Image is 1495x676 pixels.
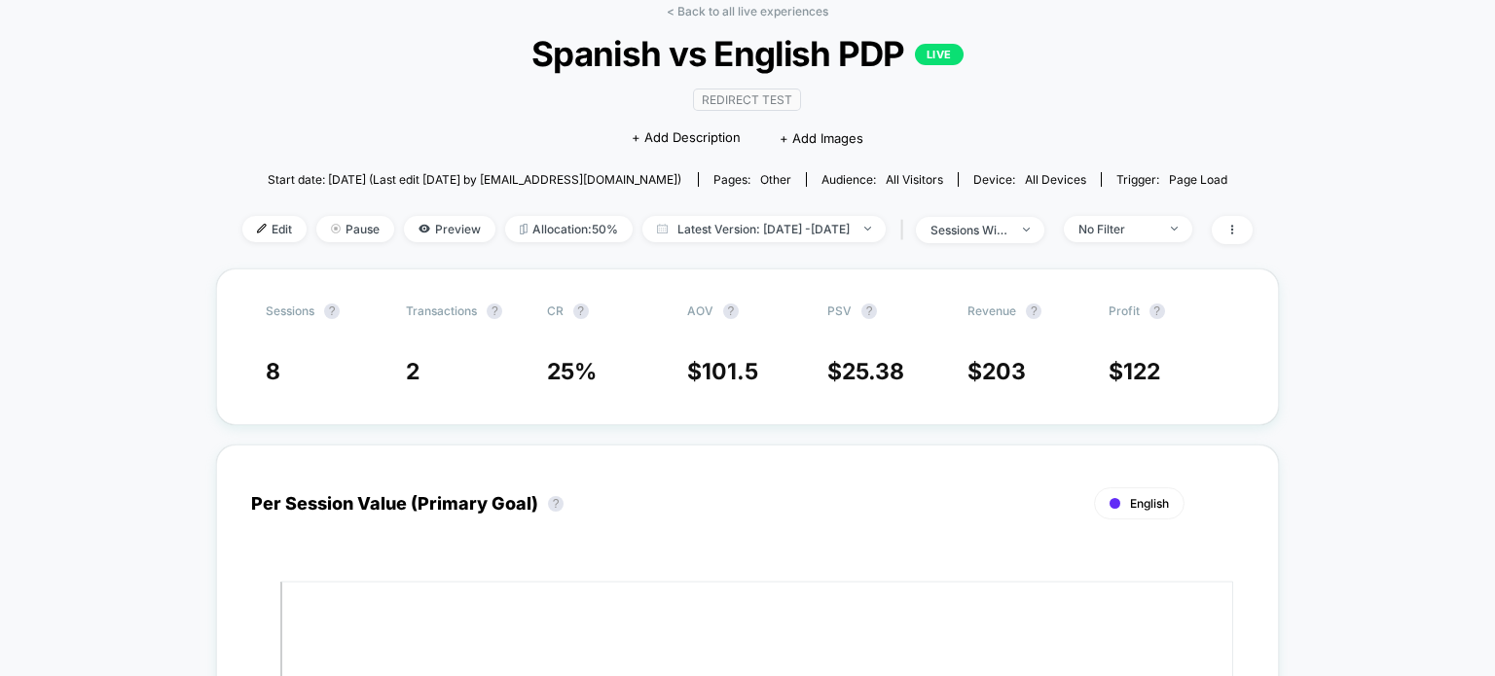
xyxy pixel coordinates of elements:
[1026,303,1041,319] button: ?
[316,216,394,242] span: Pause
[864,227,871,231] img: end
[827,303,852,318] span: PSV
[406,303,477,318] span: Transactions
[1123,358,1160,385] span: 122
[520,224,528,234] img: rebalance
[982,358,1026,385] span: 203
[1078,222,1156,236] div: No Filter
[915,44,964,65] p: LIVE
[1149,303,1165,319] button: ?
[687,303,713,318] span: AOV
[1109,303,1140,318] span: Profit
[268,172,681,187] span: Start date: [DATE] (Last edit [DATE] by [EMAIL_ADDRESS][DOMAIN_NAME])
[547,303,564,318] span: CR
[1130,496,1169,511] span: English
[687,358,758,385] span: $
[505,216,633,242] span: Allocation: 50%
[573,303,589,319] button: ?
[293,33,1202,74] span: Spanish vs English PDP
[642,216,886,242] span: Latest Version: [DATE] - [DATE]
[967,303,1016,318] span: Revenue
[958,172,1101,187] span: Device:
[667,4,828,18] a: < Back to all live experiences
[266,303,314,318] span: Sessions
[723,303,739,319] button: ?
[967,358,1026,385] span: $
[827,358,904,385] span: $
[487,303,502,319] button: ?
[657,224,668,233] img: calendar
[324,303,340,319] button: ?
[632,128,741,148] span: + Add Description
[760,172,791,187] span: other
[331,224,341,233] img: end
[266,358,280,385] span: 8
[702,358,758,385] span: 101.5
[547,358,597,385] span: 25 %
[1025,172,1086,187] span: all devices
[861,303,877,319] button: ?
[842,358,904,385] span: 25.38
[821,172,943,187] div: Audience:
[1109,358,1160,385] span: $
[1169,172,1227,187] span: Page Load
[548,496,564,512] button: ?
[1023,228,1030,231] img: end
[895,216,916,244] span: |
[930,223,1008,237] div: sessions with impression
[257,224,267,233] img: edit
[404,216,495,242] span: Preview
[242,216,307,242] span: Edit
[406,358,419,385] span: 2
[780,130,863,146] span: + Add Images
[886,172,943,187] span: All Visitors
[693,89,801,111] span: Redirect Test
[1116,172,1227,187] div: Trigger:
[713,172,791,187] div: Pages:
[1171,227,1178,231] img: end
